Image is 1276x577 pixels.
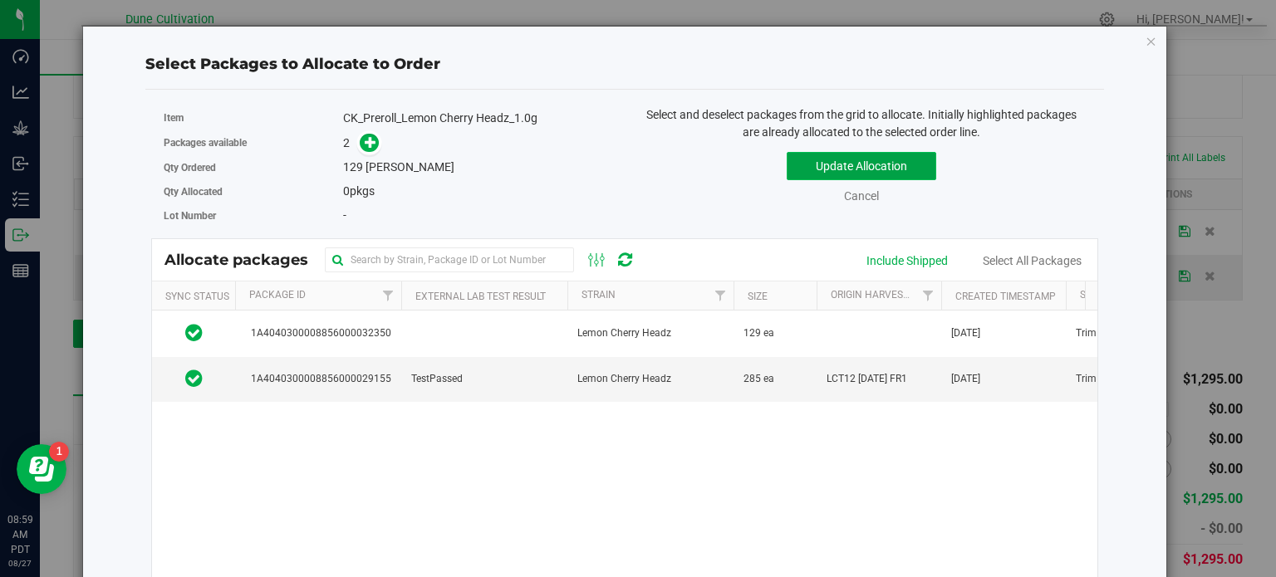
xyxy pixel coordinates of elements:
[343,184,375,198] span: pkgs
[343,184,350,198] span: 0
[411,371,463,387] span: TestPassed
[582,289,616,301] a: Strain
[646,108,1077,139] span: Select and deselect packages from the grid to allocate. Initially highlighted packages are alread...
[245,325,391,341] span: 1A4040300008856000032350
[374,281,401,310] a: Filter
[49,442,69,462] iframe: Resource center unread badge
[366,160,454,174] span: [PERSON_NAME]
[866,252,948,270] div: Include Shipped
[744,371,774,387] span: 285 ea
[325,247,574,272] input: Search by Strain, Package ID or Lot Number
[164,208,343,223] label: Lot Number
[164,135,343,150] label: Packages available
[831,289,915,301] a: Origin Harvests
[245,371,391,387] span: 1A4040300008856000029155
[577,325,671,341] span: Lemon Cherry Headz
[955,291,1056,302] a: Created Timestamp
[827,371,907,387] span: LCT12 [DATE] FR1
[343,160,363,174] span: 129
[164,184,343,199] label: Qty Allocated
[145,53,1104,76] div: Select Packages to Allocate to Order
[343,208,346,222] span: -
[1080,289,1144,301] a: Source Type
[249,289,306,301] a: Package Id
[577,371,671,387] span: Lemon Cherry Headz
[343,136,350,149] span: 2
[17,444,66,494] iframe: Resource center
[164,110,343,125] label: Item
[343,110,612,127] div: CK_Preroll_Lemon Cherry Headz_1.0g
[914,281,941,310] a: Filter
[844,189,879,203] a: Cancel
[185,367,203,390] span: In Sync
[744,325,774,341] span: 129 ea
[951,325,980,341] span: [DATE]
[983,254,1082,267] a: Select All Packages
[787,152,936,180] button: Update Allocation
[748,291,768,302] a: Size
[951,371,980,387] span: [DATE]
[164,160,343,175] label: Qty Ordered
[1076,325,1097,341] span: Trim
[1076,371,1097,387] span: Trim
[165,291,229,302] a: Sync Status
[706,281,734,310] a: Filter
[415,291,546,302] a: External Lab Test Result
[164,251,325,269] span: Allocate packages
[185,321,203,345] span: In Sync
